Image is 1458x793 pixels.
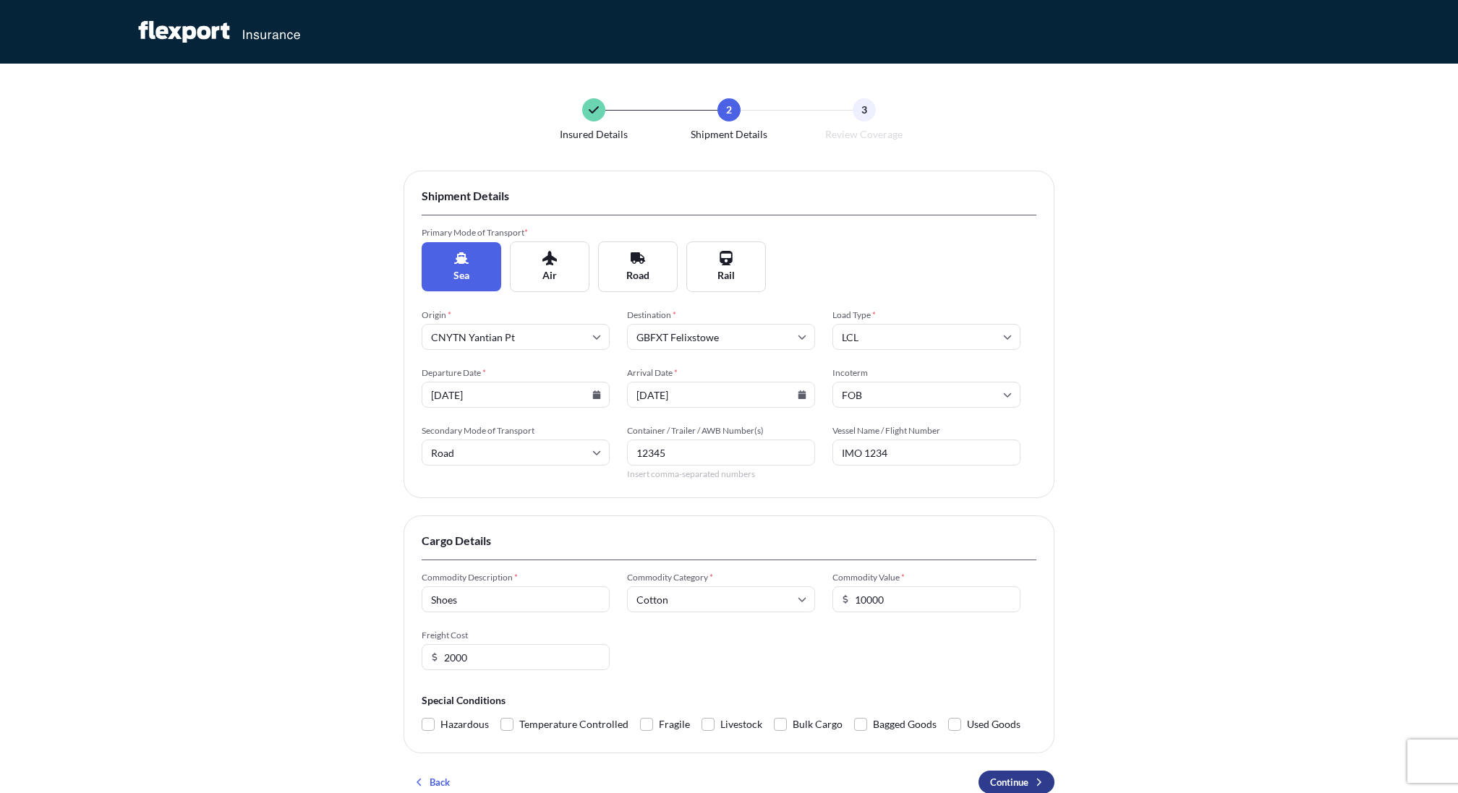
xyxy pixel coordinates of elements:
[560,127,628,142] span: Insured Details
[627,425,815,437] span: Container / Trailer / AWB Number(s)
[627,572,815,583] span: Commodity Category
[825,127,903,142] span: Review Coverage
[422,227,610,239] span: Primary Mode of Transport
[422,440,610,466] input: Select if applicable...
[832,440,1020,466] input: Enter name
[627,468,815,480] span: Insert comma-separated numbers
[720,713,762,735] span: Livestock
[422,572,610,583] span: Commodity Description
[832,382,1020,408] input: Select...
[422,425,610,437] span: Secondary Mode of Transport
[990,775,1028,789] p: Continue
[510,241,589,292] button: Air
[422,309,610,321] span: Origin
[832,425,1020,437] span: Vessel Name / Flight Number
[422,586,610,612] input: Describe the commodity
[453,268,469,283] span: Sea
[832,324,1020,350] input: Select...
[422,693,1036,708] span: Special Conditions
[627,367,815,379] span: Arrival Date
[967,713,1020,735] span: Used Goods
[519,713,628,735] span: Temperature Controlled
[793,713,843,735] span: Bulk Cargo
[627,382,815,408] input: MM/DD/YYYY
[627,586,815,612] input: Select a commodity type
[598,241,678,292] button: Road
[686,241,766,292] button: Rail
[422,533,1036,548] span: Cargo Details
[422,382,610,408] input: MM/DD/YYYY
[832,586,1020,612] input: Enter amount
[627,324,815,350] input: Destination port
[440,713,489,735] span: Hazardous
[626,268,649,283] span: Road
[691,127,767,142] span: Shipment Details
[726,103,732,117] span: 2
[542,268,557,283] span: Air
[627,440,815,466] input: Number1, number2,...
[430,775,450,789] p: Back
[422,630,610,641] span: Freight Cost
[627,309,815,321] span: Destination
[861,103,867,117] span: 3
[873,713,937,735] span: Bagged Goods
[659,713,690,735] span: Fragile
[832,572,1020,583] span: Commodity Value
[832,309,1020,321] span: Load Type
[717,268,735,283] span: Rail
[422,242,501,291] button: Sea
[422,189,1036,203] span: Shipment Details
[422,644,610,670] input: Enter amount
[832,367,1020,379] span: Incoterm
[422,367,610,379] span: Departure Date
[422,324,610,350] input: Origin port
